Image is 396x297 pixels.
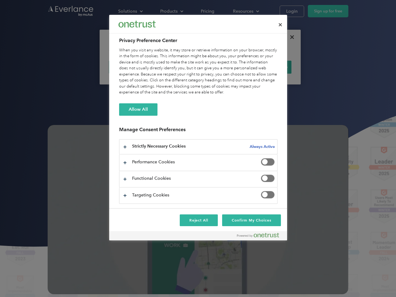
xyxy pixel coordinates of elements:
[118,21,156,27] img: Everlance
[119,37,278,44] h2: Privacy Preference Center
[119,127,278,136] h3: Manage Consent Preferences
[119,103,157,116] button: Allow All
[180,214,218,226] button: Reject All
[273,18,287,32] button: Close
[222,214,281,226] button: Confirm My Choices
[237,233,279,238] img: Powered by OneTrust Opens in a new Tab
[45,37,77,50] input: Submit
[109,15,287,240] div: Preference center
[118,18,156,30] div: Everlance
[119,47,278,96] div: When you visit any website, it may store or retrieve information on your browser, mostly in the f...
[237,233,284,240] a: Powered by OneTrust Opens in a new Tab
[109,15,287,240] div: Privacy Preference Center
